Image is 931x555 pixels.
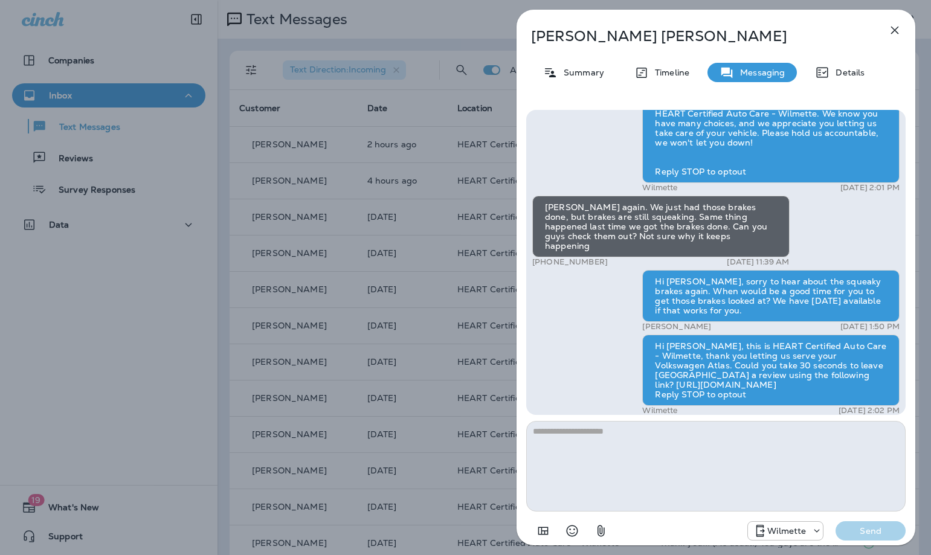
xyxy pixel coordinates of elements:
div: Hi [PERSON_NAME], sorry to hear about the squeaky brakes again. When would be a good time for you... [642,270,900,322]
p: [PHONE_NUMBER] [532,257,608,267]
p: Wilmette [642,406,677,415]
button: Add in a premade template [531,519,555,543]
p: [DATE] 2:01 PM [840,183,900,193]
p: [PERSON_NAME] [642,322,711,332]
p: [DATE] 11:39 AM [727,257,789,267]
div: [PERSON_NAME] again. We just had those brakes done, but brakes are still squeaking. Same thing ha... [532,196,790,257]
p: Wilmette [642,183,677,193]
p: [PERSON_NAME] [PERSON_NAME] [531,28,861,45]
p: Summary [558,68,604,77]
div: Hi [PERSON_NAME], this is HEART Certified Auto Care - Wilmette, thank you letting us serve your V... [642,335,900,406]
p: Wilmette [767,526,806,536]
p: Messaging [734,68,785,77]
div: +1 (847) 865-9557 [748,524,823,538]
p: Details [830,68,865,77]
div: Hi [PERSON_NAME]! Thank you so much for choosing HEART Certified Auto Care - Wilmette. We know yo... [642,92,900,183]
p: [DATE] 2:02 PM [839,406,900,415]
p: Timeline [649,68,689,77]
p: [DATE] 1:50 PM [840,322,900,332]
button: Select an emoji [560,519,584,543]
